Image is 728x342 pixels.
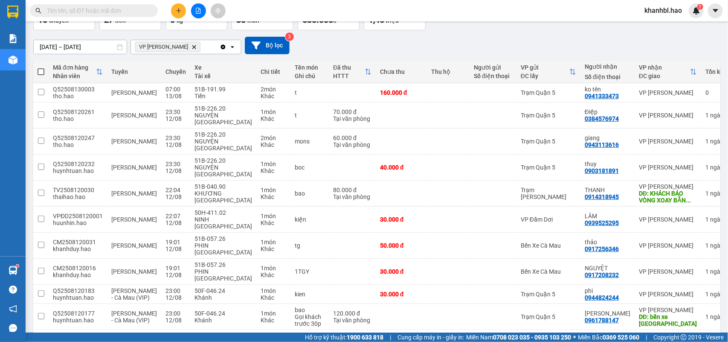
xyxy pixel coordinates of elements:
[194,235,252,242] div: 51B-057.26
[9,324,17,332] span: message
[347,334,383,341] strong: 1900 633 818
[635,61,701,83] th: Toggle SortBy
[585,161,630,167] div: thuy
[245,37,290,54] button: Bộ lọc
[585,219,619,226] div: 0939525295
[302,15,333,25] span: 530.000
[194,105,252,112] div: 51B-226.20
[247,17,259,24] span: món
[639,190,697,204] div: DĐ: KHÁCH BÁO VÒNG XOAY BẰNG SẮT KHÔNG BAO GÌ HẾT
[573,336,576,339] span: ⚪️
[710,190,723,197] span: ngày
[165,93,186,99] div: 13/08
[53,86,103,93] div: Q52508130003
[585,73,630,80] div: Số điện thoại
[261,287,286,294] div: 1 món
[333,193,371,200] div: Tại văn phòng
[466,333,571,342] span: Miền Nam
[712,7,719,15] span: caret-down
[493,334,571,341] strong: 0708 023 035 - 0935 103 250
[53,93,103,99] div: tho.hao
[80,32,357,42] li: Hotline: 02839552959
[35,8,41,14] span: search
[16,265,19,267] sup: 1
[295,138,325,145] div: mons
[585,93,619,99] div: 0941333473
[710,216,723,223] span: ngày
[705,89,727,96] div: 0
[380,164,423,171] div: 40.000 đ
[585,239,630,246] div: thảo
[165,317,186,324] div: 12/08
[9,305,17,313] span: notification
[585,141,619,148] div: 0943113616
[639,242,697,249] div: VP [PERSON_NAME]
[585,287,630,294] div: phi
[9,266,17,275] img: warehouse-icon
[585,310,630,317] div: nguyễn lam
[194,183,252,190] div: 51B-040.90
[516,61,580,83] th: Toggle SortBy
[585,134,630,141] div: giang
[165,272,186,278] div: 12/08
[521,164,576,171] div: Trạm Quận 5
[53,193,103,200] div: thaihao.hao
[585,213,630,219] div: LÂM
[261,161,286,167] div: 1 món
[639,138,697,145] div: VP [PERSON_NAME]
[194,138,252,152] div: NGUYỆN [GEOGRAPHIC_DATA]
[578,333,639,342] span: Miền Bắc
[49,17,69,24] span: chuyến
[111,310,157,324] span: [PERSON_NAME] - Cà Mau (VIP)
[194,287,252,294] div: 50F-046.24
[386,17,399,24] span: triệu
[215,8,221,14] span: aim
[585,115,619,122] div: 0384576974
[710,268,723,275] span: ngày
[639,112,697,119] div: VP [PERSON_NAME]
[171,3,186,18] button: plus
[333,317,371,324] div: Tại văn phòng
[47,6,148,15] input: Tìm tên, số ĐT hoặc mã đơn
[53,317,103,324] div: huynhtuan.hao
[261,86,286,93] div: 2 món
[521,268,576,275] div: Bến Xe Cà Mau
[9,34,17,43] img: solution-icon
[585,63,630,70] div: Người nhận
[705,291,727,298] div: 1
[705,164,727,171] div: 1
[170,15,175,25] span: 0
[710,242,723,249] span: ngày
[194,216,252,230] div: NINH [GEOGRAPHIC_DATA]
[211,3,226,18] button: aim
[521,187,576,200] div: Trạm [PERSON_NAME]
[474,73,512,79] div: Số điện thoại
[9,56,17,64] img: warehouse-icon
[165,187,186,193] div: 22:04
[295,268,325,275] div: 1TGY
[521,112,576,119] div: Trạm Quận 5
[585,193,619,200] div: 0914318945
[261,239,286,246] div: 1 món
[705,242,727,249] div: 1
[261,68,286,75] div: Chi tiết
[333,64,365,71] div: Đã thu
[80,21,357,32] li: 26 Phó Cơ Điều, Phường 12
[165,167,186,174] div: 12/08
[380,216,423,223] div: 30.000 đ
[639,268,697,275] div: VP [PERSON_NAME]
[710,138,723,145] span: ngày
[165,141,186,148] div: 12/08
[165,134,186,141] div: 23:30
[705,138,727,145] div: 1
[521,89,576,96] div: Trạm Quận 5
[710,164,723,171] span: ngày
[165,239,186,246] div: 19:01
[333,134,371,141] div: 60.000 đ
[646,333,647,342] span: |
[261,317,286,324] div: Khác
[53,265,103,272] div: CM2508120016
[194,64,252,71] div: Xe
[639,183,697,190] div: VP [PERSON_NAME]
[705,313,727,320] div: 1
